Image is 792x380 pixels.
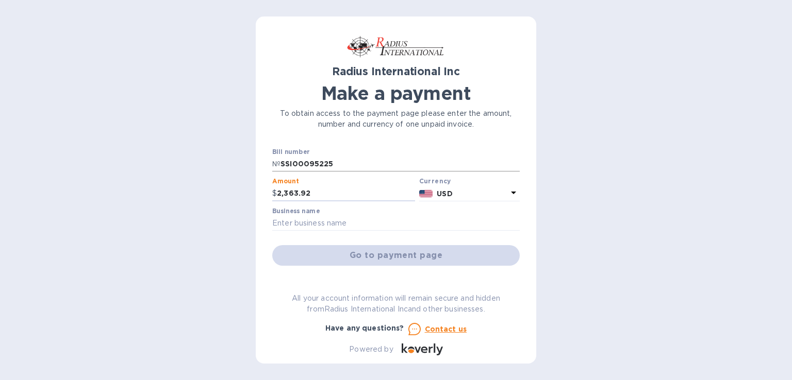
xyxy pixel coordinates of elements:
[272,149,309,155] label: Bill number
[425,325,467,333] u: Contact us
[419,190,433,197] img: USD
[272,293,520,315] p: All your account information will remain secure and hidden from Radius International Inc and othe...
[272,208,320,214] label: Business name
[272,179,299,185] label: Amount
[272,159,280,169] p: №
[349,344,393,355] p: Powered by
[332,65,460,78] b: Radius International Inc
[272,188,277,199] p: $
[325,324,404,332] b: Have any questions?
[272,82,520,104] h1: Make a payment
[419,177,451,185] b: Currency
[272,216,520,231] input: Enter business name
[437,189,452,198] b: USD
[280,157,520,172] input: Enter bill number
[277,186,415,201] input: 0.00
[272,108,520,130] p: To obtain access to the payment page please enter the amount, number and currency of one unpaid i...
